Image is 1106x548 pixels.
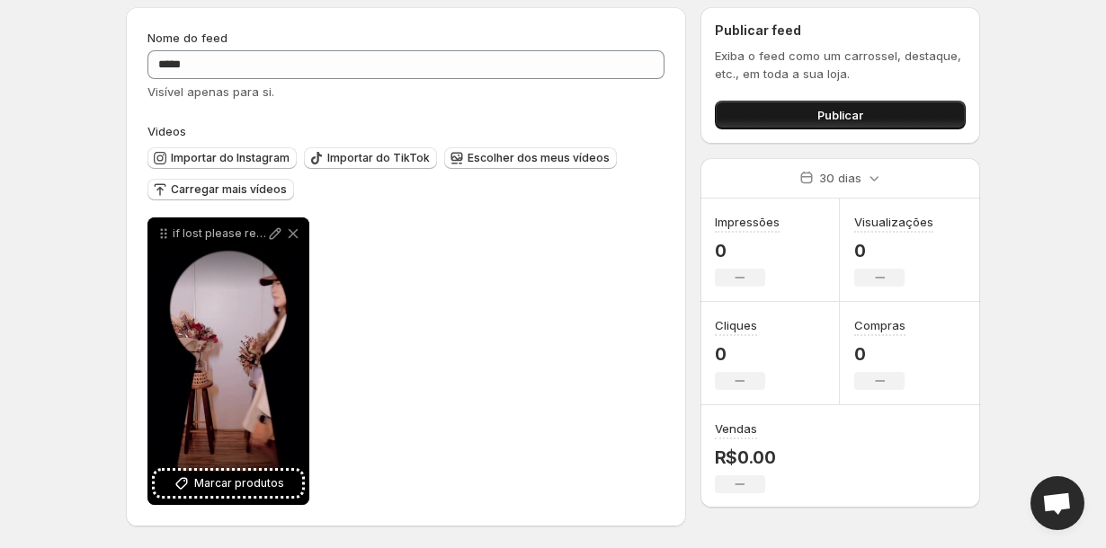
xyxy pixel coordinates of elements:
span: Nome do feed [147,31,227,45]
div: if lost please return to the ocean se eu me perder por favor devolva-me ao oceano um lembrete sin... [147,217,309,505]
p: 0 [854,343,905,365]
button: Importar do TikTok [304,147,437,169]
button: Escolher dos meus vídeos [444,147,617,169]
button: Carregar mais vídeos [147,179,294,200]
span: Importar do Instagram [171,151,290,165]
h2: Publicar feed [715,22,966,40]
span: Importar do TikTok [327,151,430,165]
p: Exiba o feed como um carrossel, destaque, etc., em toda a sua loja. [715,47,966,83]
p: 0 [715,240,780,261]
span: Escolher dos meus vídeos [468,151,610,165]
span: Carregar mais vídeos [171,182,287,197]
span: Publicar [817,106,863,124]
button: Marcar produtos [155,471,302,496]
div: Open chat [1030,476,1084,530]
span: Visível apenas para si. [147,84,274,99]
p: R$0.00 [715,446,776,468]
h3: Visualizações [854,213,933,231]
button: Importar do Instagram [147,147,297,169]
p: 30 dias [819,169,861,187]
span: Videos [147,124,186,138]
p: 0 [854,240,933,261]
p: 0 [715,343,765,365]
h3: Impressões [715,213,780,231]
p: if lost please return to the ocean se eu me perder por favor devolva-me ao oceano um lembrete sin... [173,226,266,241]
span: Marcar produtos [194,474,284,492]
button: Publicar [715,101,966,129]
h3: Cliques [715,316,757,334]
h3: Compras [854,316,905,334]
h3: Vendas [715,420,757,438]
